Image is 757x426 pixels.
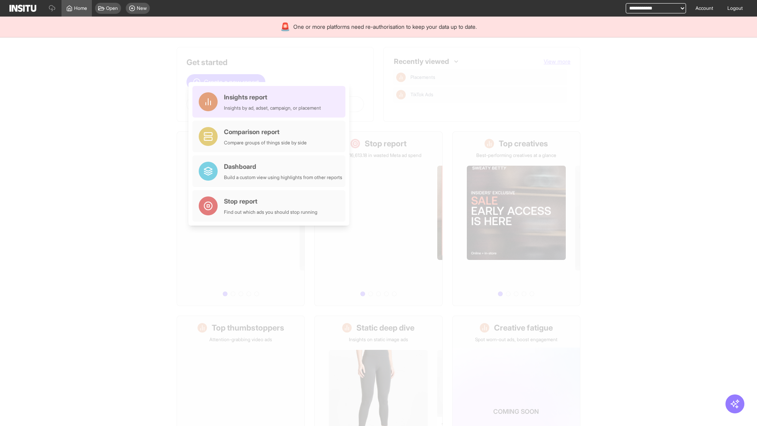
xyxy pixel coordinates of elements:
[224,196,317,206] div: Stop report
[224,162,342,171] div: Dashboard
[293,23,477,31] span: One or more platforms need re-authorisation to keep your data up to date.
[9,5,36,12] img: Logo
[74,5,87,11] span: Home
[137,5,147,11] span: New
[280,21,290,32] div: 🚨
[224,140,307,146] div: Compare groups of things side by side
[106,5,118,11] span: Open
[224,127,307,136] div: Comparison report
[224,105,321,111] div: Insights by ad, adset, campaign, or placement
[224,209,317,215] div: Find out which ads you should stop running
[224,174,342,181] div: Build a custom view using highlights from other reports
[224,92,321,102] div: Insights report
